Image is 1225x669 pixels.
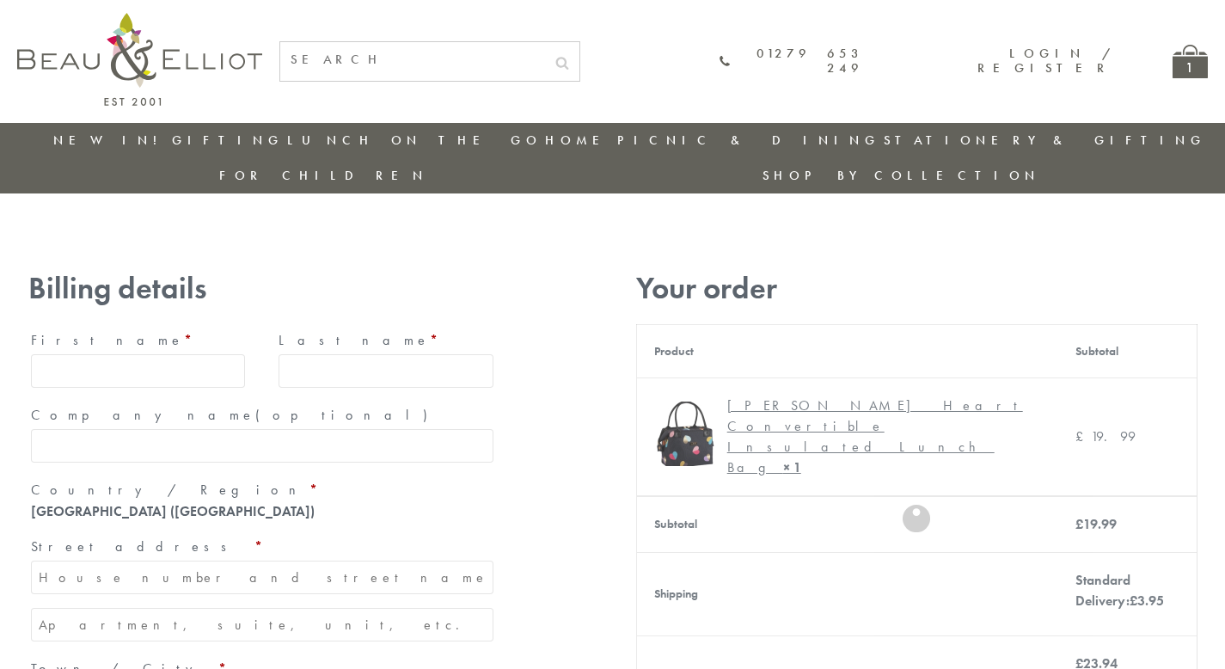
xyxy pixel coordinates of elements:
a: Lunch On The Go [287,132,542,149]
label: First name [31,327,246,354]
a: Shop by collection [763,167,1040,184]
label: Street address [31,533,493,561]
a: Home [545,132,614,149]
a: 01279 653 249 [720,46,863,77]
input: House number and street name [31,561,493,594]
label: Country / Region [31,476,493,504]
a: Stationery & Gifting [884,132,1206,149]
span: (optional) [255,406,438,424]
strong: [GEOGRAPHIC_DATA] ([GEOGRAPHIC_DATA]) [31,502,315,520]
h3: Your order [636,271,1197,306]
a: Picnic & Dining [617,132,880,149]
label: Last name [279,327,493,354]
label: Company name [31,402,493,429]
a: Gifting [172,132,284,149]
input: SEARCH [280,42,545,77]
a: New in! [53,132,168,149]
img: logo [17,13,262,106]
a: 1 [1173,45,1208,78]
a: Login / Register [977,45,1112,77]
a: For Children [219,167,428,184]
h3: Billing details [28,271,496,306]
input: Apartment, suite, unit, etc. (optional) [31,608,493,641]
